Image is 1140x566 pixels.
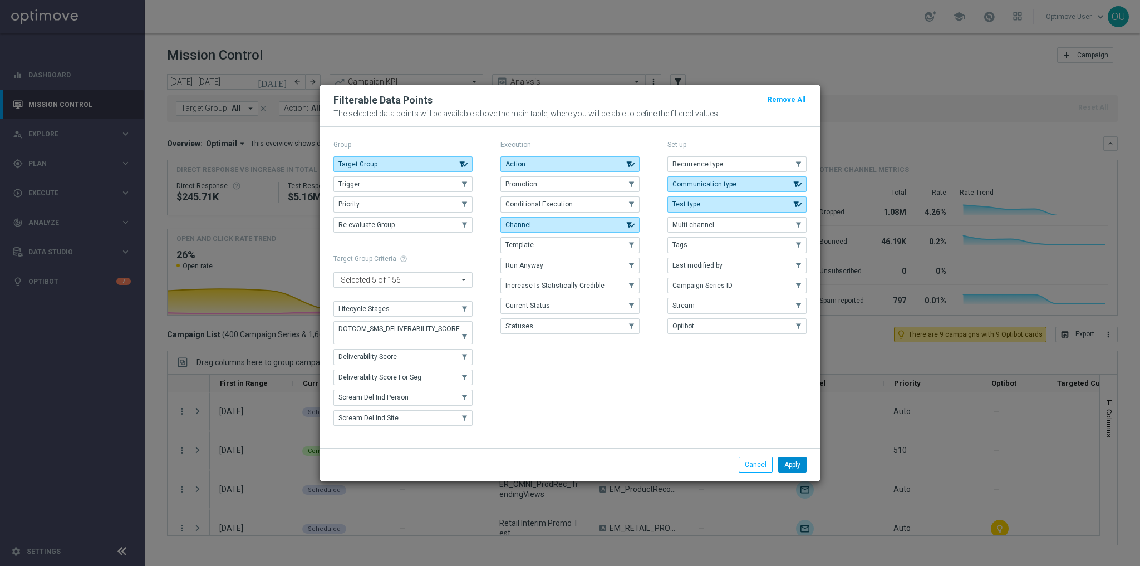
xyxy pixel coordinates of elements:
[333,370,473,385] button: Deliverability Score For Seg
[667,156,807,172] button: Recurrence type
[338,200,360,208] span: Priority
[505,282,605,289] span: Increase Is Statistically Credible
[505,180,537,188] span: Promotion
[333,140,473,149] p: Group
[400,255,407,263] span: help_outline
[500,298,640,313] button: Current Status
[500,196,640,212] button: Conditional Execution
[667,176,807,192] button: Communication type
[500,217,640,233] button: Channel
[778,457,807,473] button: Apply
[333,349,473,365] button: Deliverability Score
[338,160,377,168] span: Target Group
[338,275,404,285] span: Selected 5 of 156
[333,390,473,405] button: Scream Del Ind Person
[500,278,640,293] button: Increase Is Statistically Credible
[333,156,473,172] button: Target Group
[505,241,534,249] span: Template
[667,258,807,273] button: Last modified by
[500,237,640,253] button: Template
[333,93,433,107] h2: Filterable Data Points
[667,217,807,233] button: Multi-channel
[500,156,640,172] button: Action
[667,237,807,253] button: Tags
[505,322,533,330] span: Statuses
[338,305,390,313] span: Lifecycle Stages
[672,262,723,269] span: Last modified by
[338,414,399,422] span: Scream Del Ind Site
[333,321,473,344] button: DOTCOM_SMS_DELIVERABILITY_SCORE
[333,255,473,263] h1: Target Group Criteria
[766,93,807,106] button: Remove All
[505,302,550,309] span: Current Status
[333,410,473,426] button: Scream Del Ind Site
[338,180,360,188] span: Trigger
[672,282,733,289] span: Campaign Series ID
[333,217,473,233] button: Re-evaluate Group
[333,272,473,288] ng-select: Deliverability Score, Deliverability Score For Seg, DOTCOM_SMS_DELIVERABILITY_SCORE, Scream Del I...
[338,353,397,361] span: Deliverability Score
[505,160,525,168] span: Action
[338,373,421,381] span: Deliverability Score For Seg
[505,200,573,208] span: Conditional Execution
[667,140,807,149] p: Set-up
[338,393,409,401] span: Scream Del Ind Person
[672,200,700,208] span: Test type
[333,176,473,192] button: Trigger
[667,278,807,293] button: Campaign Series ID
[672,302,695,309] span: Stream
[739,457,773,473] button: Cancel
[500,258,640,273] button: Run Anyway
[672,241,687,249] span: Tags
[500,140,640,149] p: Execution
[505,221,531,229] span: Channel
[333,109,807,118] p: The selected data points will be available above the main table, where you will be able to define...
[333,301,473,317] button: Lifecycle Stages
[672,180,736,188] span: Communication type
[672,221,714,229] span: Multi-channel
[505,262,543,269] span: Run Anyway
[338,325,460,333] span: DOTCOM_SMS_DELIVERABILITY_SCORE
[500,318,640,334] button: Statuses
[338,221,395,229] span: Re-evaluate Group
[333,196,473,212] button: Priority
[667,298,807,313] button: Stream
[672,160,723,168] span: Recurrence type
[667,318,807,334] button: Optibot
[667,196,807,212] button: Test type
[672,322,694,330] span: Optibot
[500,176,640,192] button: Promotion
